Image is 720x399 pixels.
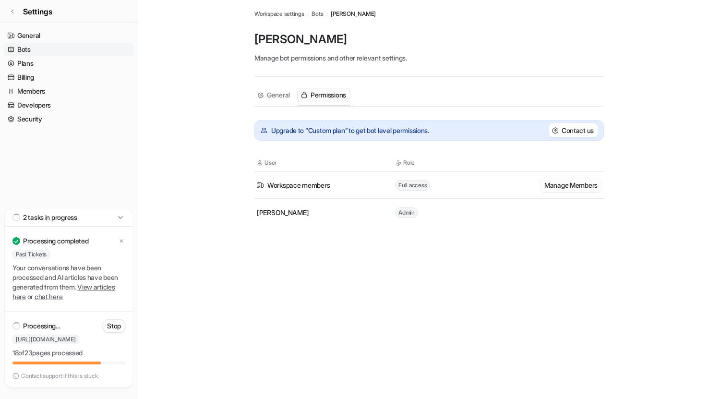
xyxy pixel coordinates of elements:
[540,178,601,192] button: Manage Members
[267,90,290,100] span: General
[395,160,401,166] img: Role
[257,207,309,218] span: [PERSON_NAME]
[23,213,77,222] p: 2 tasks in progress
[12,263,125,302] p: Your conversations have been processed and AI articles have been generated from them. or
[4,43,134,56] a: Bots
[395,207,418,218] span: Admin
[256,158,395,168] th: User
[331,10,376,18] span: [PERSON_NAME]
[254,88,294,102] button: General
[23,236,88,246] p: Processing completed
[4,112,134,126] a: Security
[4,98,134,112] a: Developers
[23,6,52,17] span: Settings
[4,57,134,70] a: Plans
[12,348,125,358] p: 18 of 23 pages processed
[21,372,99,380] p: Contact support if this is stuck.
[4,29,134,42] a: General
[254,32,604,47] p: [PERSON_NAME]
[312,10,323,18] a: Bots
[395,180,430,191] span: Full access
[395,158,533,168] th: Role
[257,160,263,166] img: User
[12,250,50,259] span: Past Tickets
[103,319,125,333] button: Stop
[12,335,79,344] span: [URL][DOMAIN_NAME]
[35,292,62,301] a: chat here
[311,90,346,100] span: Permissions
[4,71,134,84] a: Billing
[254,85,350,106] nav: Tabs
[4,85,134,98] a: Members
[298,88,350,102] button: Permissions
[254,10,304,18] a: Workspace settings
[107,321,121,331] p: Stop
[23,321,60,331] p: Processing...
[549,123,598,137] button: Contact us
[271,126,429,135] p: Upgrade to “Custom plan” to get bot level permissions.
[307,10,309,18] span: /
[267,180,330,190] span: Workspace members
[12,283,115,301] a: View articles here
[254,53,604,63] p: Manage bot permissions and other relevant settings.
[326,10,328,18] span: /
[257,182,264,189] img: Icon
